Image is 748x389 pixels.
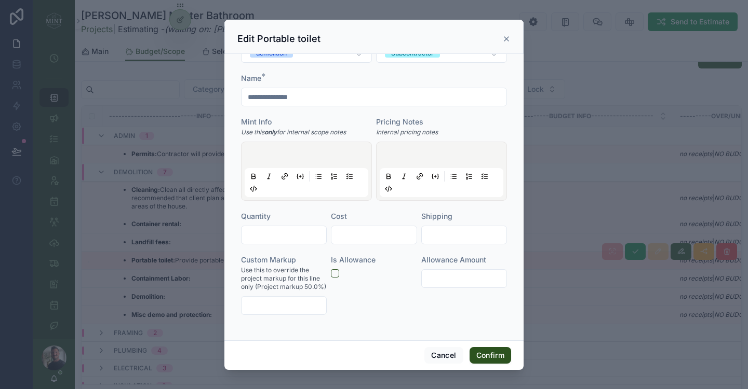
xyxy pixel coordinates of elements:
[421,255,486,264] span: Allowance Amount
[376,128,438,136] em: Internal pricing notes
[241,117,272,126] span: Mint Info
[424,347,463,364] button: Cancel
[331,212,347,220] span: Cost
[241,255,296,264] span: Custom Markup
[421,212,452,220] span: Shipping
[241,266,327,291] span: Use this to override the project markup for this line only (Project markup 50.0%)
[376,117,423,126] span: Pricing Notes
[470,347,511,364] button: Confirm
[331,255,376,264] span: Is Allowance
[241,74,261,82] span: Name
[241,128,346,136] em: Use this for internal scope notes
[237,33,320,45] h3: Edit Portable toilet
[264,128,277,136] strong: only
[241,212,271,220] span: Quantity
